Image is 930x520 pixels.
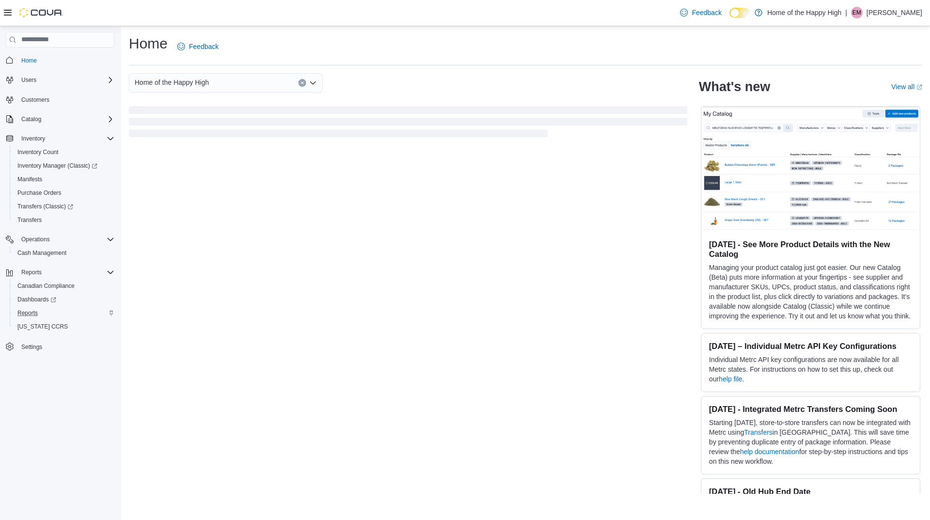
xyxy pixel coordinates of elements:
span: Inventory Manager (Classic) [14,160,114,172]
h1: Home [129,34,168,53]
span: Operations [21,236,50,243]
h3: [DATE] - Old Hub End Date [709,487,912,496]
span: Purchase Orders [17,189,62,197]
span: Loading [129,108,687,139]
span: Dashboards [17,296,56,303]
h3: [DATE] - Integrated Metrc Transfers Coming Soon [709,404,912,414]
span: Manifests [14,173,114,185]
span: Reports [14,307,114,319]
a: help file [719,375,742,383]
button: Reports [17,267,46,278]
span: Canadian Compliance [14,280,114,292]
span: Transfers (Classic) [14,201,114,212]
button: Inventory Count [10,145,118,159]
span: Cash Management [14,247,114,259]
button: Canadian Compliance [10,279,118,293]
span: EM [852,7,861,18]
span: Cash Management [17,249,66,257]
a: Home [17,55,41,66]
span: Washington CCRS [14,321,114,332]
a: Customers [17,94,53,106]
span: Users [17,74,114,86]
span: Dashboards [14,294,114,305]
button: Settings [2,339,118,353]
button: Reports [10,306,118,320]
span: Operations [17,234,114,245]
span: Home [21,57,37,64]
span: Customers [21,96,49,104]
button: Operations [17,234,54,245]
p: [PERSON_NAME] [867,7,922,18]
a: Feedback [173,37,222,56]
span: Transfers [14,214,114,226]
button: Open list of options [309,79,317,87]
a: Purchase Orders [14,187,65,199]
span: [US_STATE] CCRS [17,323,68,331]
button: Users [17,74,40,86]
a: View allExternal link [891,83,922,91]
span: Reports [21,268,42,276]
a: Transfers [14,214,46,226]
button: Reports [2,266,118,279]
span: Customers [17,94,114,106]
span: Reports [17,309,38,317]
a: Cash Management [14,247,70,259]
h2: What's new [699,79,770,95]
span: Home of the Happy High [135,77,209,88]
a: Inventory Manager (Classic) [14,160,101,172]
svg: External link [916,84,922,90]
nav: Complex example [6,49,114,379]
a: Canadian Compliance [14,280,78,292]
a: Dashboards [10,293,118,306]
span: Catalog [21,115,41,123]
a: Manifests [14,173,46,185]
a: Reports [14,307,42,319]
a: Transfers (Classic) [14,201,77,212]
a: Settings [17,341,46,353]
span: Settings [17,340,114,352]
a: Inventory Manager (Classic) [10,159,118,173]
h3: [DATE] - See More Product Details with the New Catalog [709,239,912,259]
button: Clear input [298,79,306,87]
button: Transfers [10,213,118,227]
span: Users [21,76,36,84]
button: Operations [2,233,118,246]
a: Dashboards [14,294,60,305]
button: [US_STATE] CCRS [10,320,118,333]
span: Inventory [21,135,45,142]
span: Feedback [189,42,218,51]
span: Feedback [692,8,721,17]
span: Canadian Compliance [17,282,75,290]
button: Customers [2,93,118,107]
span: Reports [17,267,114,278]
p: Individual Metrc API key configurations are now available for all Metrc states. For instructions ... [709,355,912,384]
a: help documentation [740,448,799,456]
span: Home [17,54,114,66]
a: Transfers [744,428,773,436]
span: Inventory [17,133,114,144]
button: Catalog [17,113,45,125]
img: Cova [19,8,63,17]
a: Transfers (Classic) [10,200,118,213]
a: [US_STATE] CCRS [14,321,72,332]
button: Catalog [2,112,118,126]
button: Home [2,53,118,67]
span: Catalog [17,113,114,125]
button: Users [2,73,118,87]
span: Inventory Count [17,148,59,156]
button: Inventory [17,133,49,144]
span: Inventory Manager (Classic) [17,162,97,170]
h3: [DATE] – Individual Metrc API Key Configurations [709,341,912,351]
a: Inventory Count [14,146,62,158]
p: | [845,7,847,18]
span: Inventory Count [14,146,114,158]
input: Dark Mode [729,8,750,18]
button: Purchase Orders [10,186,118,200]
a: Feedback [676,3,725,22]
p: Starting [DATE], store-to-store transfers can now be integrated with Metrc using in [GEOGRAPHIC_D... [709,418,912,466]
span: Transfers (Classic) [17,203,73,210]
span: Manifests [17,175,42,183]
button: Cash Management [10,246,118,260]
span: Purchase Orders [14,187,114,199]
p: Managing your product catalog just got easier. Our new Catalog (Beta) puts more information at yo... [709,263,912,321]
